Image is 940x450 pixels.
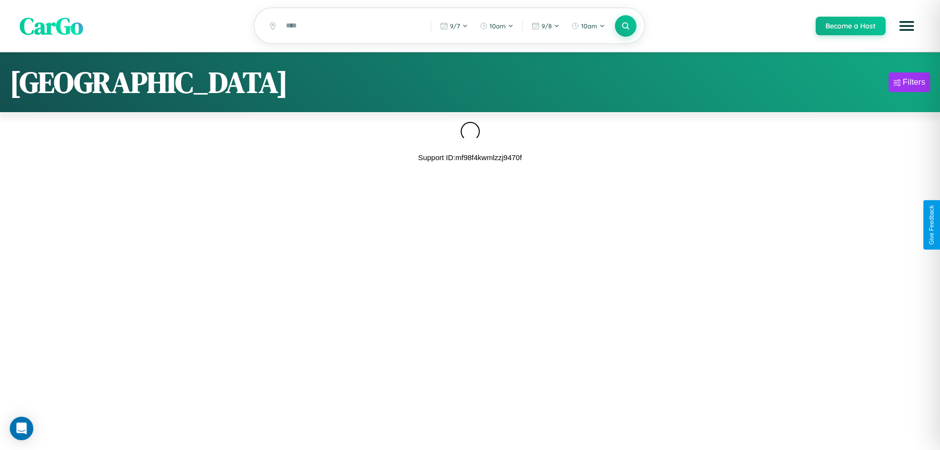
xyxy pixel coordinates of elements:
[566,18,610,34] button: 10am
[541,22,552,30] span: 9 / 8
[816,17,886,35] button: Become a Host
[490,22,506,30] span: 10am
[527,18,564,34] button: 9/8
[928,205,935,245] div: Give Feedback
[10,62,288,102] h1: [GEOGRAPHIC_DATA]
[435,18,473,34] button: 9/7
[889,72,930,92] button: Filters
[903,77,925,87] div: Filters
[475,18,518,34] button: 10am
[581,22,597,30] span: 10am
[418,151,522,164] p: Support ID: mf98f4kwmlzzj9470f
[10,417,33,440] div: Open Intercom Messenger
[450,22,460,30] span: 9 / 7
[20,10,83,42] span: CarGo
[893,12,920,40] button: Open menu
